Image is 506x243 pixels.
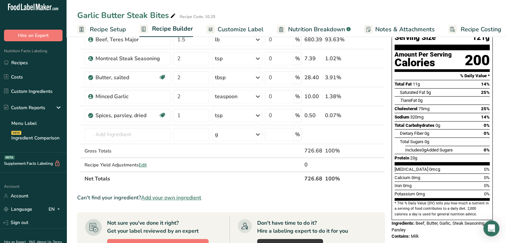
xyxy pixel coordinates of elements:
[206,22,263,37] a: Customize Label
[461,25,501,34] span: Recipe Costing
[405,147,453,152] span: Includes Added Sugars
[304,36,322,44] div: 680.39
[215,55,223,63] div: tsp
[400,139,423,144] span: Total Sugars
[107,219,199,235] div: Not sure you've done it right? Get your label reviewed by an expert
[84,147,171,154] div: Gross Totals
[215,74,226,82] div: tbsp
[364,22,435,37] a: Notes & Attachments
[139,162,147,168] span: Edit
[395,34,436,42] span: Serving Size
[139,21,193,37] a: Recipe Builder
[288,25,345,34] span: Nutrition Breakdown
[395,72,490,80] section: % Daily Value *
[11,131,21,135] div: NEW
[395,115,409,120] span: Sodium
[395,106,418,111] span: Cholesterol
[392,221,485,232] span: Beef, Butter, Garlic, Steak Seasoning, Parsley
[95,36,167,44] div: Beef, Teres Major
[215,112,223,120] div: tsp
[215,36,220,44] div: lb
[304,161,322,169] div: 0
[152,24,193,33] span: Recipe Builder
[215,93,238,101] div: teaspoon
[395,58,452,68] div: Calories
[426,90,431,95] span: 5g
[304,147,322,155] div: 726.68
[325,55,353,63] div: 1.02%
[4,104,45,111] div: Custom Reports
[90,25,126,34] span: Recipe Setup
[325,147,353,155] div: 100%
[400,90,425,95] span: Saturated Fat
[395,167,428,172] span: [MEDICAL_DATA]
[416,191,425,196] span: 0mg
[411,234,419,239] span: Milk
[304,93,322,101] div: 10.00
[95,93,167,101] div: Minced Garlic
[392,221,415,226] span: Ingredients:
[84,161,171,168] div: Recipe Yield Adjustments
[412,175,420,180] span: 0mg
[424,139,429,144] span: 0g
[484,123,490,128] span: 0%
[395,155,409,160] span: Protein
[465,52,490,69] div: 200
[403,183,412,188] span: 0mg
[481,115,490,120] span: 14%
[484,175,490,180] span: 0%
[395,201,490,217] section: * The % Daily Value (DV) tells you how much a nutrient in a serving of food contributes to a dail...
[481,82,490,87] span: 14%
[483,220,499,236] div: Open Intercom Messenger
[95,112,159,120] div: Spices, parsley, dried
[77,194,385,202] div: Can't find your ingredient?
[400,131,423,136] span: Dietary Fiber
[77,9,177,21] div: Garlic Butter Steak Bites
[392,234,410,239] span: Contains:
[424,131,429,136] span: 0g
[484,167,490,172] span: 0%
[257,219,348,235] div: Don't have time to do it? Hire a labeling expert to do it for you
[472,34,490,42] span: 121g
[325,112,353,120] div: 0.07%
[95,55,167,63] div: Montreal Steak Seasoning
[303,171,324,185] th: 726.68
[215,130,218,138] div: g
[218,25,263,34] span: Customize Label
[95,74,159,82] div: Butter, salted
[325,93,353,101] div: 1.38%
[484,191,490,196] span: 0%
[4,30,63,41] button: Hire an Expert
[77,22,126,37] a: Recipe Setup
[375,25,435,34] span: Notes & Attachments
[481,106,490,111] span: 25%
[277,22,351,37] a: Nutrition Breakdown
[400,98,411,103] i: Trans
[304,74,322,82] div: 28.40
[325,74,353,82] div: 3.91%
[83,171,303,185] th: Net Totals
[4,203,32,215] a: Language
[400,98,417,103] span: Fat
[180,14,215,20] div: Recipe Code: 10.25
[422,147,426,152] span: 0g
[395,175,411,180] span: Calcium
[419,106,429,111] span: 75mg
[324,171,355,185] th: 100%
[448,22,501,37] a: Recipe Costing
[304,112,322,120] div: 0.50
[395,123,434,128] span: Total Carbohydrates
[141,194,201,202] span: Add your own ingredient
[395,52,452,58] div: Amount Per Serving
[481,90,490,95] span: 25%
[4,155,15,159] div: BETA
[484,147,490,152] span: 0%
[304,55,322,63] div: 7.39
[429,167,440,172] span: 0mcg
[484,183,490,188] span: 0%
[410,115,423,120] span: 320mg
[395,82,412,87] span: Total Fat
[410,155,417,160] span: 23g
[395,191,415,196] span: Potassium
[418,98,422,103] span: 0g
